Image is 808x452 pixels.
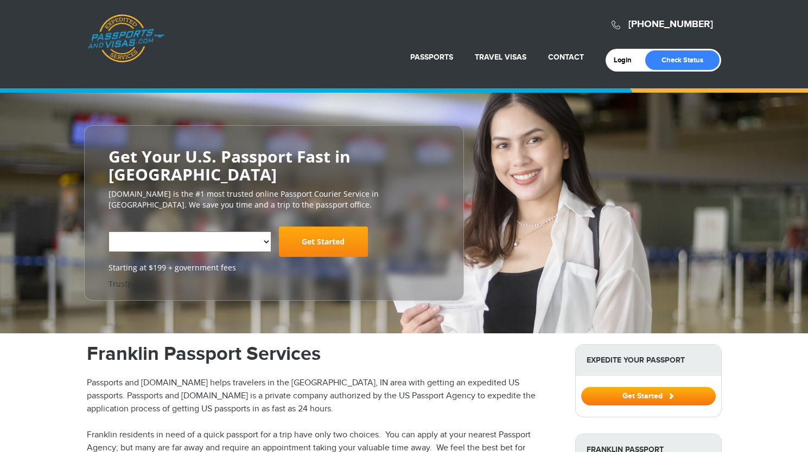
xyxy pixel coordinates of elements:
[645,50,720,70] a: Check Status
[87,14,164,63] a: Passports & [DOMAIN_NAME]
[581,387,716,405] button: Get Started
[548,53,584,62] a: Contact
[410,53,453,62] a: Passports
[87,377,559,416] p: Passports and [DOMAIN_NAME] helps travelers in the [GEOGRAPHIC_DATA], IN area with getting an exp...
[109,262,440,273] span: Starting at $199 + government fees
[87,344,559,364] h1: Franklin Passport Services
[628,18,713,30] a: [PHONE_NUMBER]
[576,345,721,376] strong: Expedite Your Passport
[279,227,368,257] a: Get Started
[109,147,440,183] h2: Get Your U.S. Passport Fast in [GEOGRAPHIC_DATA]
[109,279,144,289] a: Trustpilot
[614,56,639,64] a: Login
[109,189,440,210] p: [DOMAIN_NAME] is the #1 most trusted online Passport Courier Service in [GEOGRAPHIC_DATA]. We sav...
[581,391,716,400] a: Get Started
[475,53,526,62] a: Travel Visas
